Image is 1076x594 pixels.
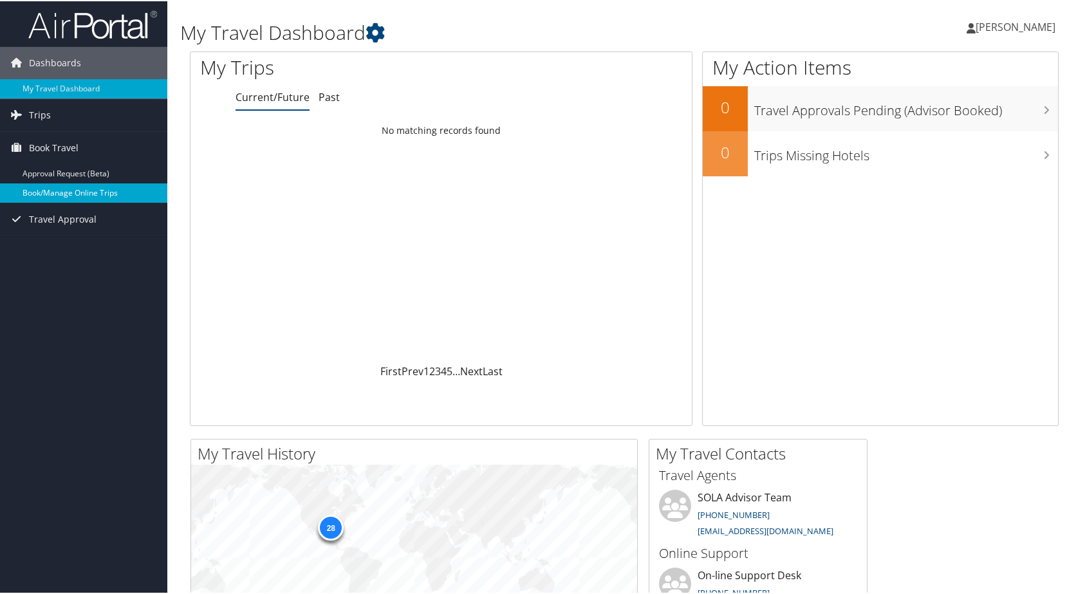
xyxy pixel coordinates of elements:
[452,363,460,377] span: …
[29,202,97,234] span: Travel Approval
[967,6,1068,45] a: [PERSON_NAME]
[483,363,503,377] a: Last
[380,363,402,377] a: First
[703,130,1058,175] a: 0Trips Missing Hotels
[29,98,51,130] span: Trips
[754,139,1058,163] h3: Trips Missing Hotels
[435,363,441,377] a: 3
[402,363,423,377] a: Prev
[653,488,864,541] li: SOLA Advisor Team
[423,363,429,377] a: 1
[703,85,1058,130] a: 0Travel Approvals Pending (Advisor Booked)
[441,363,447,377] a: 4
[659,465,857,483] h3: Travel Agents
[447,363,452,377] a: 5
[698,508,770,519] a: [PHONE_NUMBER]
[200,53,474,80] h1: My Trips
[659,543,857,561] h3: Online Support
[429,363,435,377] a: 2
[29,131,79,163] span: Book Travel
[319,89,340,103] a: Past
[698,524,833,535] a: [EMAIL_ADDRESS][DOMAIN_NAME]
[703,95,748,117] h2: 0
[703,140,748,162] h2: 0
[976,19,1055,33] span: [PERSON_NAME]
[190,118,692,141] td: No matching records found
[28,8,157,39] img: airportal-logo.png
[318,514,344,539] div: 28
[236,89,310,103] a: Current/Future
[703,53,1058,80] h1: My Action Items
[198,441,637,463] h2: My Travel History
[460,363,483,377] a: Next
[656,441,867,463] h2: My Travel Contacts
[754,94,1058,118] h3: Travel Approvals Pending (Advisor Booked)
[180,18,772,45] h1: My Travel Dashboard
[29,46,81,78] span: Dashboards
